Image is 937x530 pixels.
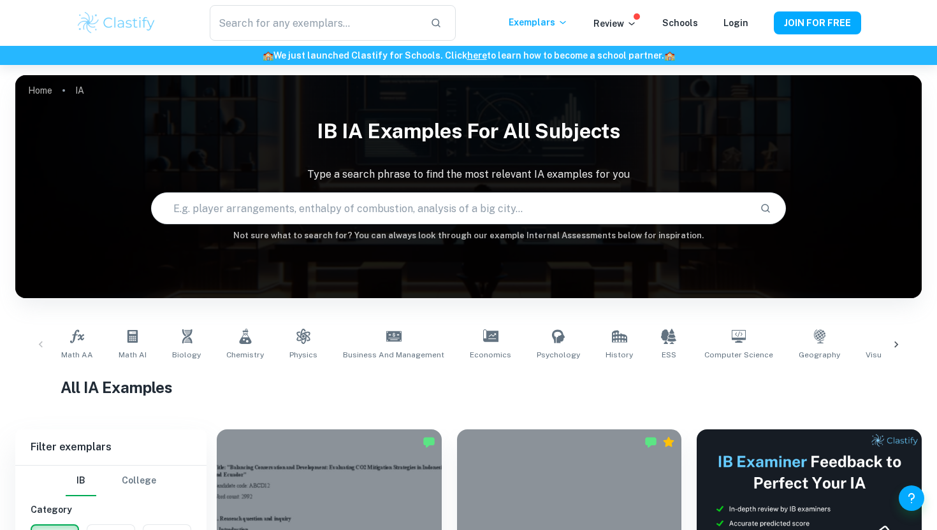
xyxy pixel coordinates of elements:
h6: Not sure what to search for? You can always look through our example Internal Assessments below f... [15,229,922,242]
span: ESS [662,349,676,361]
button: IB [66,466,96,496]
span: Math AI [119,349,147,361]
button: College [122,466,156,496]
input: Search for any exemplars... [210,5,420,41]
div: Premium [662,436,675,448]
h1: All IA Examples [61,376,876,399]
input: E.g. player arrangements, enthalpy of combustion, analysis of a big city... [152,190,749,226]
img: Marked [644,436,657,448]
a: Schools [662,18,698,28]
a: Home [28,82,52,99]
span: 🏫 [664,50,675,61]
a: Login [723,18,748,28]
h6: We just launched Clastify for Schools. Click to learn how to become a school partner. [3,48,934,62]
span: Physics [289,349,317,361]
p: IA [75,83,84,97]
span: 🏫 [263,50,273,61]
span: Economics [470,349,511,361]
span: Math AA [61,349,93,361]
button: Help and Feedback [899,485,924,511]
span: Geography [799,349,840,361]
span: Business and Management [343,349,444,361]
img: Marked [423,436,435,448]
h1: IB IA examples for all subjects [15,111,922,152]
h6: Filter exemplars [15,429,207,465]
p: Type a search phrase to find the most relevant IA examples for you [15,167,922,182]
span: Psychology [537,349,580,361]
a: here [467,50,487,61]
p: Review [593,17,637,31]
span: Biology [172,349,201,361]
h6: Category [31,503,191,517]
p: Exemplars [509,15,568,29]
span: Computer Science [704,349,773,361]
img: Clastify logo [76,10,157,36]
span: History [606,349,633,361]
span: Chemistry [226,349,264,361]
button: JOIN FOR FREE [774,11,861,34]
button: Search [755,197,776,219]
div: Filter type choice [66,466,156,496]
